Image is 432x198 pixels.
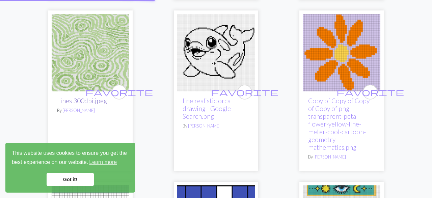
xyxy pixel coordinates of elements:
a: [PERSON_NAME] [188,123,220,129]
a: [PERSON_NAME] [314,154,346,160]
a: dismiss cookie message [47,173,94,186]
img: line realistic orca drawing - Google Search.png [177,14,255,91]
i: favourite [336,85,404,99]
button: favourite [363,85,378,100]
div: cookieconsent [5,143,135,193]
a: line realistic orca drawing - Google Search.png [183,97,231,120]
i: favourite [85,85,153,99]
a: line realistic orca drawing - Google Search.png [177,49,255,55]
span: favorite [85,87,153,97]
a: Copy of Copy of Copy of Copy of png-transparent-petal-flower-yellow-line-meter-cool-cartoon-geome... [308,97,370,151]
span: favorite [336,87,404,97]
p: By [183,123,249,129]
img: Lines 300dpi.jpeg [52,14,129,91]
a: learn more about cookies [88,157,118,167]
button: favourite [112,85,127,100]
span: favorite [211,87,278,97]
a: [PERSON_NAME] [62,108,95,113]
button: favourite [237,85,252,100]
span: This website uses cookies to ensure you get the best experience on our website. [12,149,129,167]
a: Flower block [303,49,380,55]
img: Flower block [303,14,380,91]
a: Lines 300dpi.jpeg [52,49,129,55]
i: favourite [211,85,278,99]
p: By [308,154,375,160]
p: By [57,107,124,114]
a: Lines 300dpi.jpeg [57,97,107,105]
